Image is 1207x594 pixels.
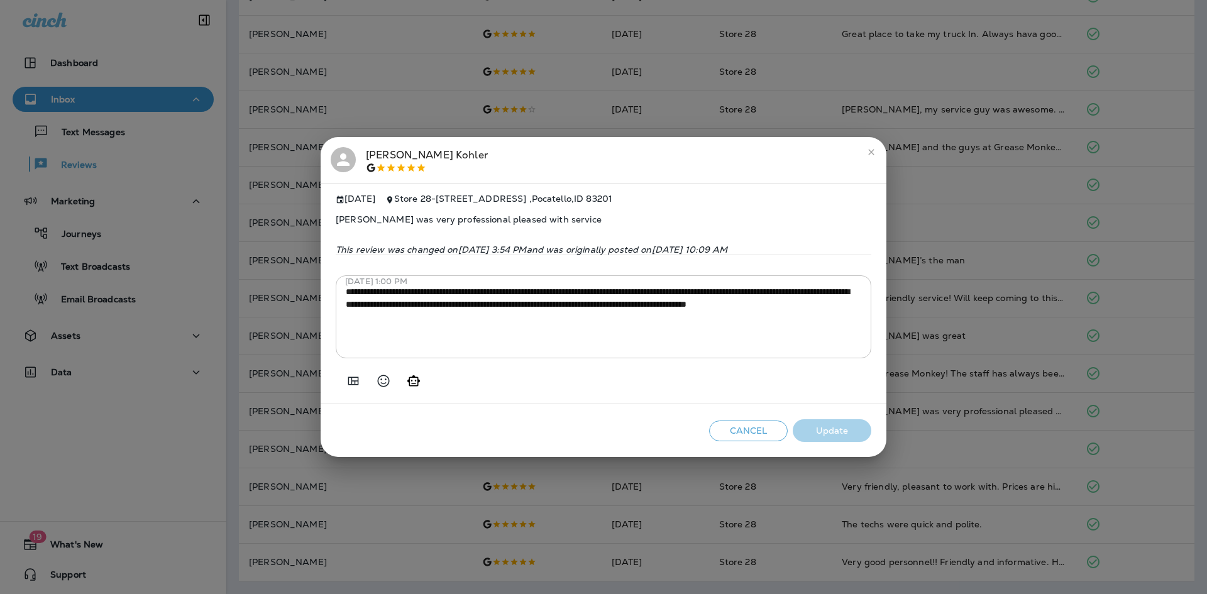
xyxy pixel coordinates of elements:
[336,245,871,255] p: This review was changed on [DATE] 3:54 PM
[401,368,426,393] button: Generate AI response
[371,368,396,393] button: Select an emoji
[394,193,612,204] span: Store 28 - [STREET_ADDRESS] , Pocatello , ID 83201
[709,421,788,441] button: Cancel
[336,194,375,204] span: [DATE]
[336,204,871,234] span: [PERSON_NAME] was very professional pleased with service
[341,368,366,393] button: Add in a premade template
[527,244,728,255] span: and was originally posted on [DATE] 10:09 AM
[366,147,488,173] div: [PERSON_NAME] Kohler
[861,142,881,162] button: close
